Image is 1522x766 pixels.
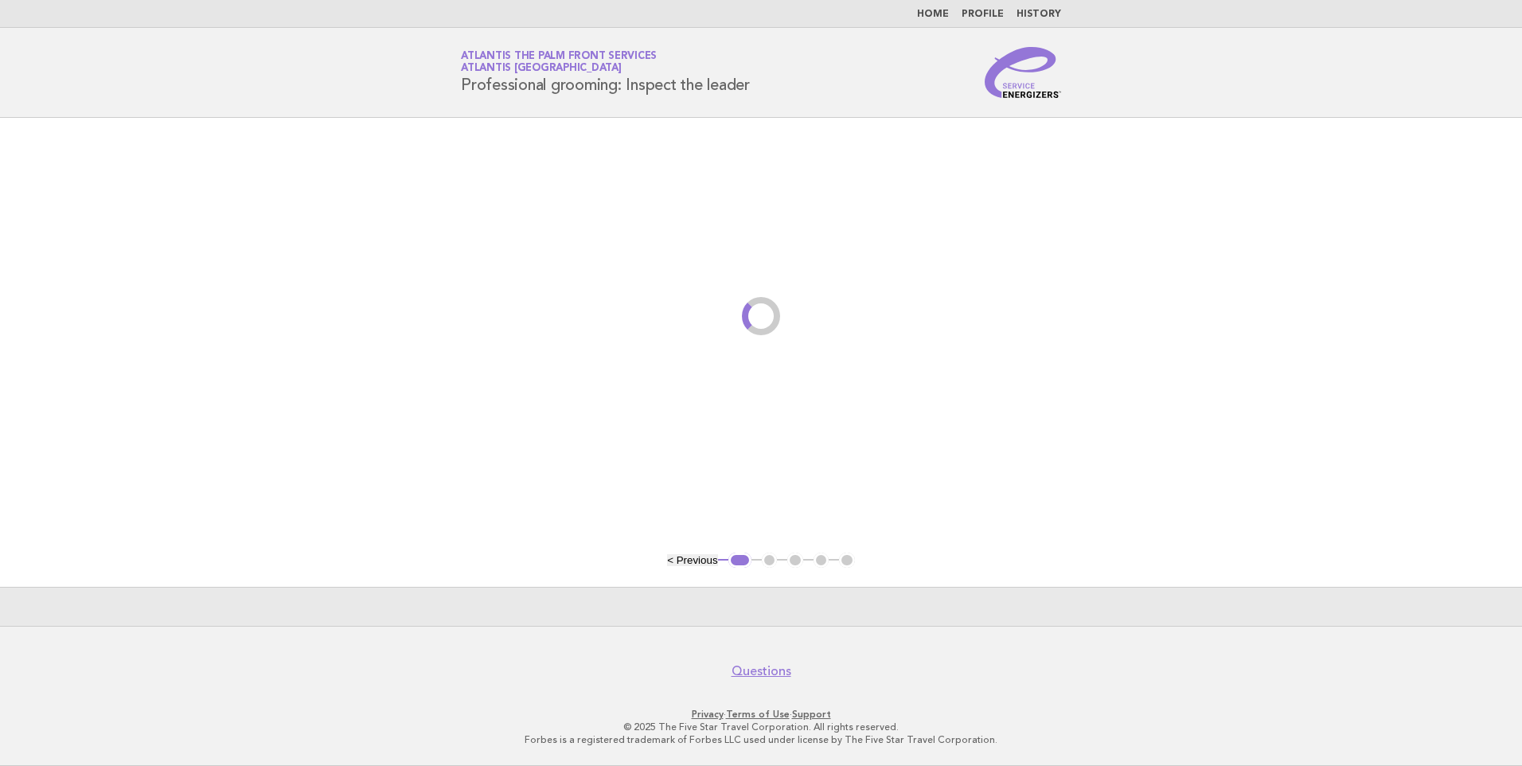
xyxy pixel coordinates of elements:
h1: Professional grooming: Inspect the leader [461,52,750,93]
a: Profile [962,10,1004,19]
p: Forbes is a registered trademark of Forbes LLC used under license by The Five Star Travel Corpora... [274,733,1248,746]
p: · · [274,708,1248,721]
a: Privacy [692,709,724,720]
a: Questions [732,663,791,679]
a: Home [917,10,949,19]
a: History [1017,10,1061,19]
span: Atlantis [GEOGRAPHIC_DATA] [461,64,622,74]
img: Service Energizers [985,47,1061,98]
p: © 2025 The Five Star Travel Corporation. All rights reserved. [274,721,1248,733]
a: Atlantis The Palm Front ServicesAtlantis [GEOGRAPHIC_DATA] [461,51,657,73]
a: Support [792,709,831,720]
a: Terms of Use [726,709,790,720]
